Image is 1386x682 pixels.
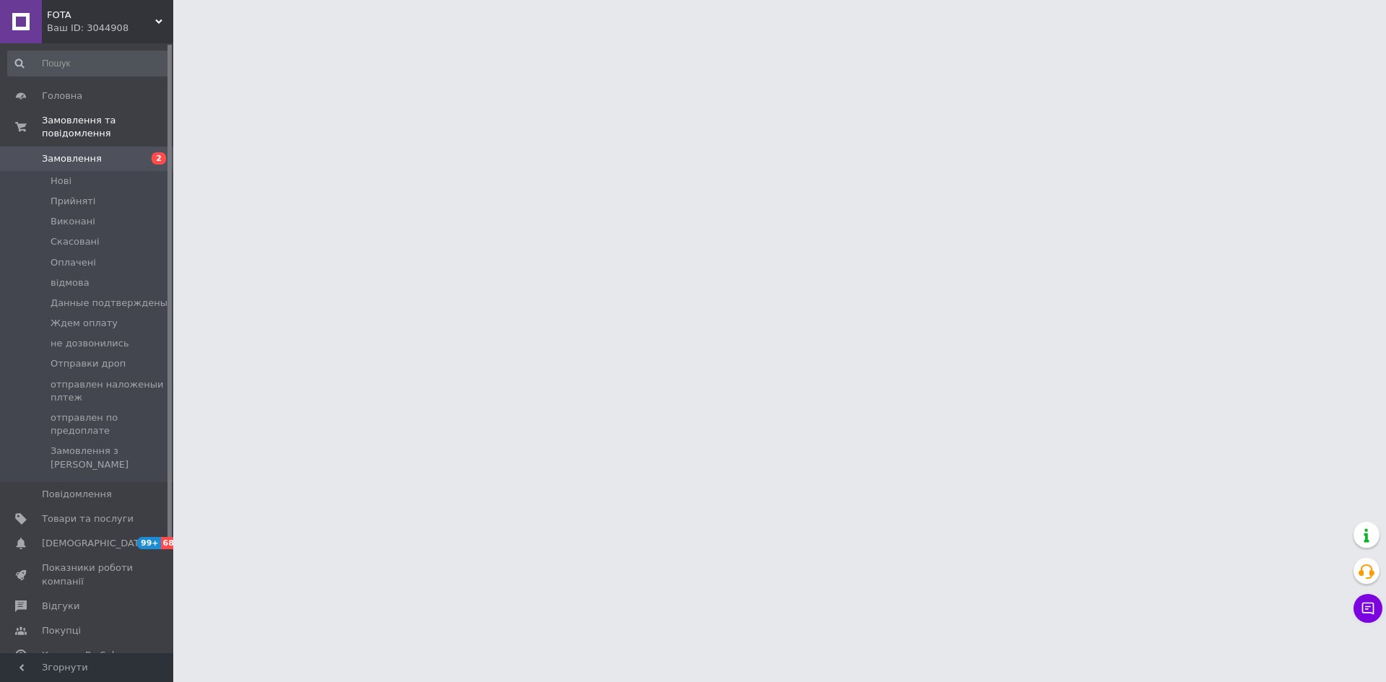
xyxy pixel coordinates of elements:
[51,378,169,404] span: отправлен наложеныи плтеж
[51,256,96,269] span: Оплачені
[161,537,178,549] span: 68
[42,561,134,587] span: Показники роботи компанії
[51,445,169,471] span: Замовлення з [PERSON_NAME]
[137,537,161,549] span: 99+
[42,152,102,165] span: Замовлення
[51,411,169,437] span: отправлен по предоплате
[42,89,82,102] span: Головна
[51,337,129,350] span: не дозвонились
[51,317,118,330] span: Ждем оплату
[51,215,95,228] span: Виконані
[7,51,170,76] input: Пошук
[42,537,149,550] span: [DEMOGRAPHIC_DATA]
[51,175,71,188] span: Нові
[51,276,90,289] span: відмова
[51,297,167,310] span: Данные подтверждены
[51,235,100,248] span: Скасовані
[42,488,112,501] span: Повідомлення
[42,649,120,662] span: Каталог ProSale
[42,512,134,525] span: Товари та послуги
[47,22,173,35] div: Ваш ID: 3044908
[1354,594,1382,623] button: Чат з покупцем
[51,357,126,370] span: Отправки дроп
[42,624,81,637] span: Покупці
[152,152,166,165] span: 2
[42,114,173,140] span: Замовлення та повідомлення
[42,600,79,613] span: Відгуки
[51,195,95,208] span: Прийняті
[47,9,155,22] span: FOTA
